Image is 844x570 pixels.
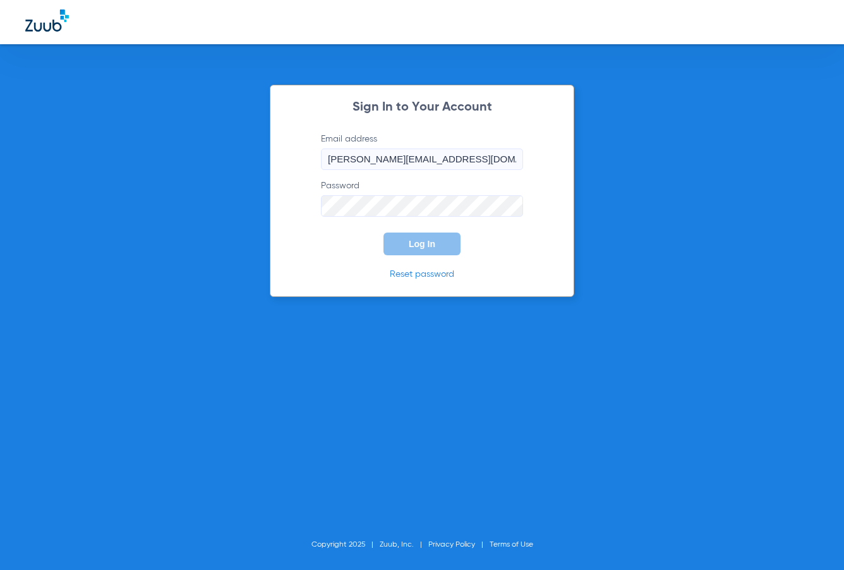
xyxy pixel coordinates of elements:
input: Password [321,195,523,217]
input: Email address [321,149,523,170]
li: Zuub, Inc. [380,538,428,551]
h2: Sign In to Your Account [302,101,542,114]
a: Privacy Policy [428,541,475,549]
li: Copyright 2025 [311,538,380,551]
iframe: Chat Widget [781,509,844,570]
button: Log In [383,233,461,255]
a: Terms of Use [490,541,533,549]
a: Reset password [390,270,454,279]
label: Email address [321,133,523,170]
span: Log In [409,239,435,249]
label: Password [321,179,523,217]
img: Zuub Logo [25,9,69,32]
